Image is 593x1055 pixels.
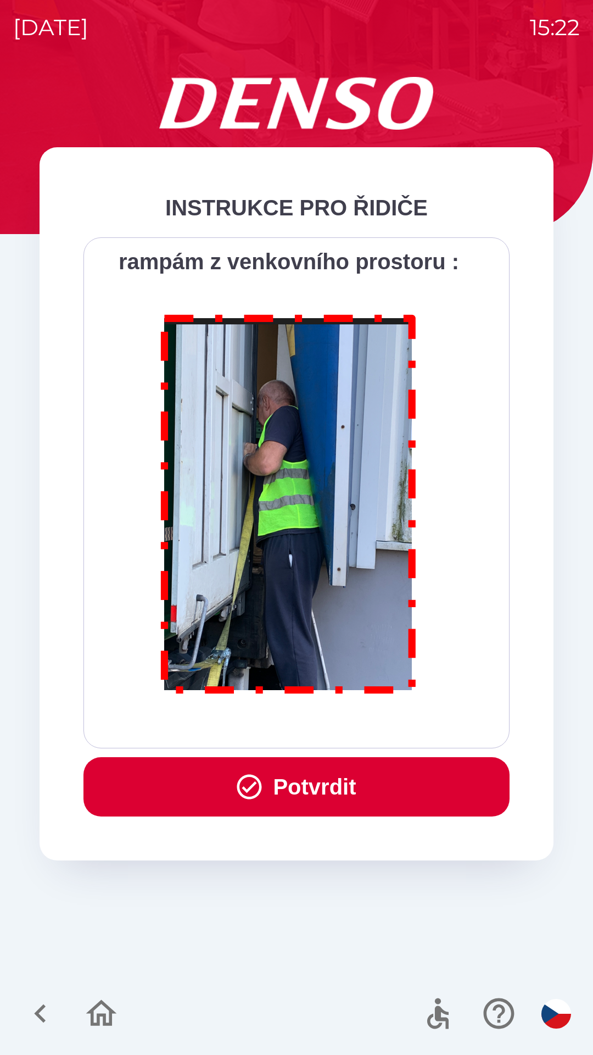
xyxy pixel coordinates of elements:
[83,757,510,817] button: Potvrdit
[530,11,580,44] p: 15:22
[40,77,553,130] img: Logo
[83,191,510,224] div: INSTRUKCE PRO ŘIDIČE
[541,999,571,1029] img: cs flag
[148,300,429,704] img: M8MNayrTL6gAAAABJRU5ErkJggg==
[13,11,88,44] p: [DATE]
